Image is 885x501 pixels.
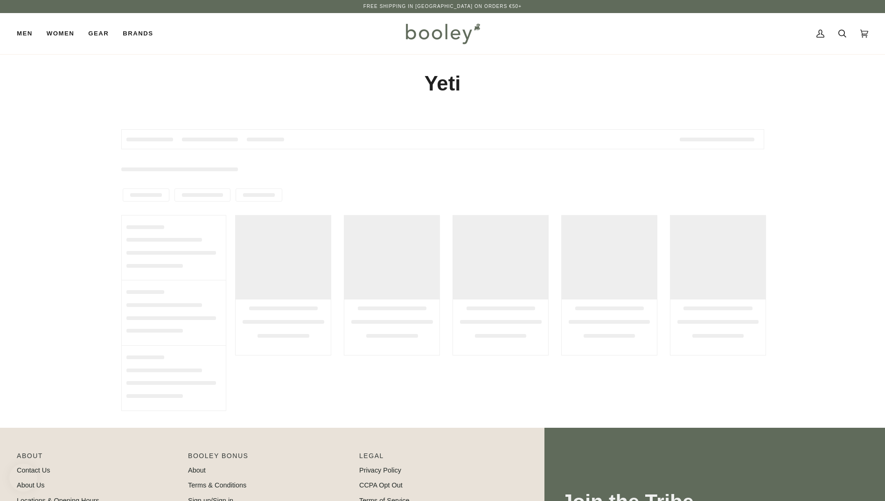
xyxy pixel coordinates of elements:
p: Pipeline_Footer Sub [359,451,521,466]
p: Free Shipping in [GEOGRAPHIC_DATA] on Orders €50+ [363,3,522,10]
iframe: Button to open loyalty program pop-up [9,464,37,492]
a: Men [17,13,40,54]
span: Gear [88,29,109,38]
a: CCPA Opt Out [359,481,403,489]
a: Terms & Conditions [188,481,246,489]
span: Men [17,29,33,38]
a: Brands [116,13,160,54]
a: Privacy Policy [359,466,401,474]
p: Pipeline_Footer Main [17,451,179,466]
a: Gear [81,13,116,54]
a: About [188,466,206,474]
p: Booley Bonus [188,451,350,466]
img: Booley [402,20,483,47]
a: Women [40,13,81,54]
h1: Yeti [121,71,764,97]
span: Women [47,29,74,38]
span: Brands [123,29,153,38]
